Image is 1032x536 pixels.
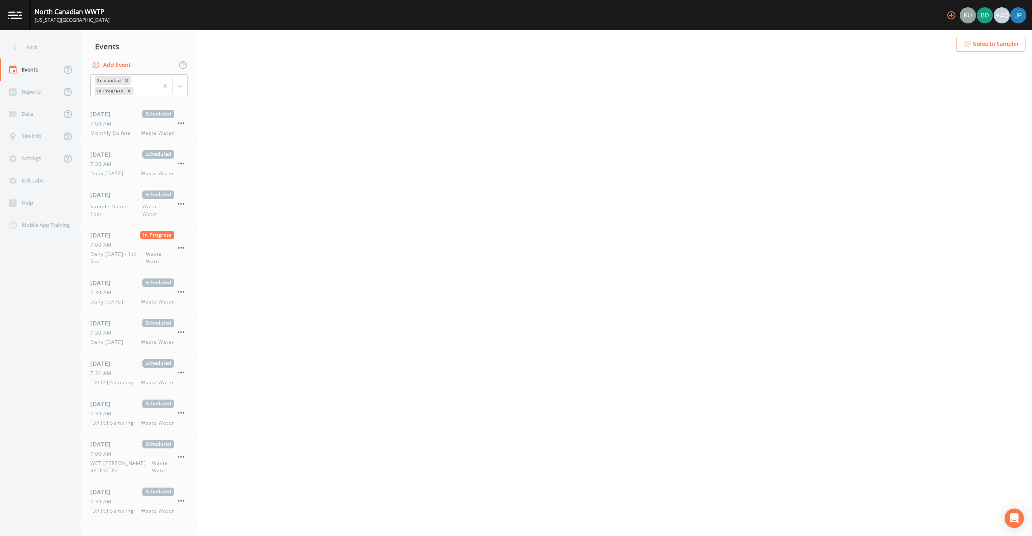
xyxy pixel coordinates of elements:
[125,87,133,95] div: Remove In Progress
[90,150,117,159] span: [DATE]
[90,400,117,408] span: [DATE]
[90,450,117,458] span: 7:00 AM
[81,184,198,224] a: [DATE]ScheduledSample Name TestWaste Water
[95,87,125,95] div: In Progress
[90,339,129,346] span: Daily [DATE].
[90,161,117,168] span: 7:30 AM
[141,298,174,306] span: Waste Water
[141,339,174,346] span: Waste Water
[35,7,110,17] div: North Canadian WWTP
[90,488,117,496] span: [DATE]
[81,353,198,393] a: [DATE]Scheduled7:31 AM[DATE] SamplingWaste Water
[140,231,175,239] span: In Progress
[90,379,139,386] span: [DATE] Sampling
[90,120,117,128] span: 7:00 AM
[90,110,117,118] span: [DATE]
[81,312,198,353] a: [DATE]Scheduled7:30 AMDaily [DATE].Waste Water
[960,7,976,23] img: a5c06d64ce99e847b6841ccd0307af82
[81,144,198,184] a: [DATE]Scheduled7:30 AMDaily [DATE]Waste Water
[972,39,1019,49] span: Notes to Sampler
[90,203,142,218] span: Sample Name Test
[146,251,174,265] span: Waste Water
[90,329,117,337] span: 7:30 AM
[976,7,993,23] div: Brock DeVeau
[90,419,139,427] span: [DATE] Sampling
[142,440,174,448] span: Scheduled
[90,460,152,474] span: WET [PERSON_NAME] RETEST #2
[90,498,117,505] span: 7:30 AM
[1005,509,1024,528] div: Open Intercom Messenger
[81,224,198,272] a: [DATE]In Progress7:00 AMDaily [DATE] - 1st ShiftWaste Water
[152,460,174,474] span: Waste Water
[81,272,198,312] a: [DATE]Scheduled7:30 AMDaily [DATE]Waste Water
[90,58,134,73] button: Add Event
[142,278,174,287] span: Scheduled
[141,507,174,515] span: Waste Water
[956,37,1026,52] button: Notes to Sampler
[90,359,117,368] span: [DATE]
[142,203,174,218] span: Waste Water
[994,7,1010,23] div: +40
[142,150,174,159] span: Scheduled
[35,17,110,24] div: [US_STATE][GEOGRAPHIC_DATA]
[141,170,174,177] span: Waste Water
[142,319,174,327] span: Scheduled
[8,11,22,19] img: logo
[81,393,198,433] a: [DATE]Scheduled7:30 AM[DATE] SamplingWaste Water
[95,76,122,85] div: Scheduled
[90,370,117,377] span: 7:31 AM
[81,103,198,144] a: [DATE]Scheduled7:00 AMMonthly SulfateWaste Water
[1010,7,1026,23] img: 41241ef155101aa6d92a04480b0d0000
[90,298,128,306] span: Daily [DATE]
[142,191,174,199] span: Scheduled
[81,433,198,481] a: [DATE]Scheduled7:00 AMWET [PERSON_NAME] RETEST #2Waste Water
[141,379,174,386] span: Waste Water
[90,241,117,249] span: 7:00 AM
[90,289,117,296] span: 7:30 AM
[142,488,174,496] span: Scheduled
[90,319,117,327] span: [DATE]
[142,359,174,368] span: Scheduled
[90,278,117,287] span: [DATE]
[90,191,117,199] span: [DATE]
[90,130,136,137] span: Monthly Sulfate
[81,36,198,57] div: Events
[142,400,174,408] span: Scheduled
[90,231,117,239] span: [DATE]
[122,76,131,85] div: Remove Scheduled
[90,440,117,448] span: [DATE]
[90,507,139,515] span: [DATE] Sampling
[141,130,174,137] span: Waste Water
[90,410,117,417] span: 7:30 AM
[90,170,128,177] span: Daily [DATE]
[141,419,174,427] span: Waste Water
[90,251,146,265] span: Daily [DATE] - 1st Shift
[959,7,976,23] div: Russell Schindler
[977,7,993,23] img: 9f682ec1c49132a47ef547787788f57d
[142,110,174,118] span: Scheduled
[81,481,198,521] a: [DATE]Scheduled7:30 AM[DATE] SamplingWaste Water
